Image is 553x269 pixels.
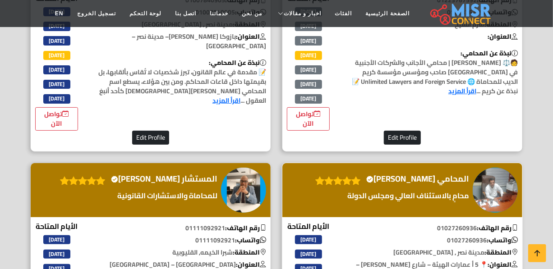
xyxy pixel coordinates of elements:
a: محامٍ بالاستئناف العالي ومجلس الدولة [311,190,471,201]
a: الصفحة الرئيسية [359,5,416,22]
p: مدينة نصر , [GEOGRAPHIC_DATA] [93,20,271,29]
img: المحامي شعبان قياتي [473,168,518,213]
p: 01027260936 [345,236,522,245]
a: الفئات [328,5,359,22]
svg: Verified account [366,176,373,183]
p: 01027260936 [345,223,522,233]
a: للمحاماة والاستشارات القانونية [55,190,220,201]
span: [DATE] [43,65,70,74]
img: المستشار حسن يوسف عبد العظيم [221,168,266,213]
p: 🧑⚖️ [PERSON_NAME] | محامي الأجانب والشركات الأجنبية في [GEOGRAPHIC_DATA] صاحب ومؤسس مؤسسة كريم ال... [345,49,522,96]
span: [DATE] [43,94,70,103]
a: خدماتنا [203,5,235,22]
a: لوحة التحكم [123,5,168,22]
svg: Verified account [111,176,118,183]
a: تواصل الآن [35,107,78,131]
p: بازوكا [PERSON_NAME]– مدينة نصر – [GEOGRAPHIC_DATA] [93,32,271,51]
span: [DATE] [43,235,70,244]
a: EN [48,5,70,22]
a: اتصل بنا [168,5,203,22]
a: من نحن [235,5,269,22]
span: [DATE] [43,80,70,89]
b: المنطقة: [233,246,266,258]
span: [DATE] [295,80,322,89]
span: [DATE] [295,94,322,103]
b: رقم الهاتف: [477,222,518,234]
span: [DATE] [295,51,322,60]
a: المستشار [PERSON_NAME] [110,172,220,186]
span: [DATE] [43,36,70,45]
p: مدينة نصر , [GEOGRAPHIC_DATA] [345,248,522,257]
h4: المستشار [PERSON_NAME] [111,174,217,184]
span: [DATE] [295,22,322,31]
button: Edit Profile [384,131,421,145]
span: [DATE] [43,51,70,60]
p: 01111092921 [93,236,271,245]
a: اخبار و مقالات [269,5,328,22]
span: اخبار و مقالات [284,9,322,18]
b: نبذة عن المحامي: [209,57,266,68]
a: اقرأ المزيد [212,95,240,106]
a: تواصل الآن [287,107,330,131]
span: [DATE] [43,250,70,259]
p: شبرا الخيمه, القليوبية [93,248,271,257]
b: واتساب: [487,234,518,246]
b: واتساب: [235,234,266,246]
a: تسجيل الخروج [70,5,123,22]
p: 📝 مقدمة في عالم القانون، تبرز شخصيات لا تُقاس بألقابها، بل بقيمتها داخل قاعات المحاكم. ومن بين هؤ... [93,58,271,105]
a: المحامي [PERSON_NAME] [365,172,471,186]
span: [DATE] [295,65,322,74]
span: [DATE] [43,22,70,31]
button: Edit Profile [132,131,169,145]
a: اقرأ المزيد [448,85,476,97]
h4: المحامي [PERSON_NAME] [366,174,469,184]
span: [DATE] [295,235,322,244]
b: العنوان: [488,31,518,42]
span: [DATE] [295,36,322,45]
b: المنطقة: [484,246,518,258]
b: العنوان: [236,31,266,42]
b: نبذة عن المحامي: [461,47,518,59]
img: main.misr_connect [430,2,491,25]
span: [DATE] [295,250,322,259]
p: 01111092921 [93,223,271,233]
b: رقم الهاتف: [225,222,266,234]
